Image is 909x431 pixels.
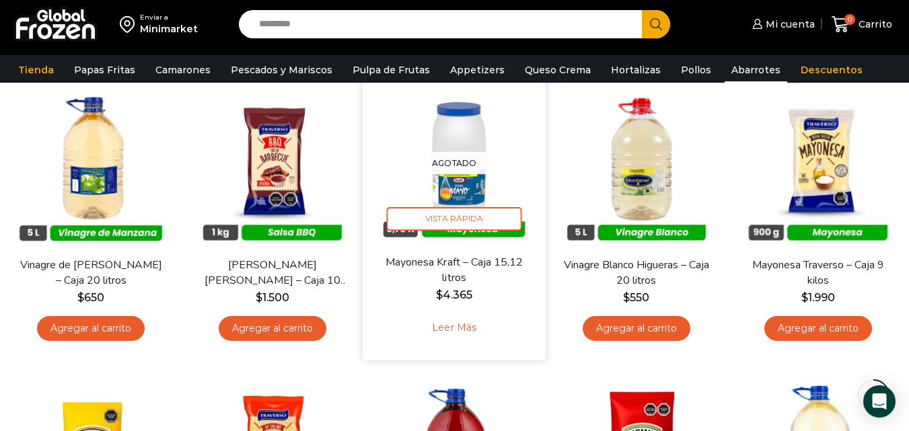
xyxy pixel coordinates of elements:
[855,17,892,31] span: Carrito
[746,258,891,288] a: Mayonesa Traverso – Caja 9 kilos
[564,258,709,288] a: Vinagre Blanco Higueras – Caja 20 litros
[120,13,140,36] img: address-field-icon.svg
[140,22,198,36] div: Minimarket
[674,57,718,83] a: Pollos
[436,288,443,301] span: $
[256,291,262,304] span: $
[801,291,808,304] span: $
[37,316,145,341] a: Agregar al carrito: “Vinagre de Manzana Higueras - Caja 20 litros”
[346,57,437,83] a: Pulpa de Frutas
[764,316,872,341] a: Agregar al carrito: “Mayonesa Traverso - Caja 9 kilos”
[18,258,163,288] a: Vinagre de [PERSON_NAME] – Caja 20 litros
[794,57,869,83] a: Descuentos
[11,57,61,83] a: Tienda
[583,316,690,341] a: Agregar al carrito: “Vinagre Blanco Higueras - Caja 20 litros”
[412,313,497,342] a: Leé más sobre “Mayonesa Kraft - Caja 15,12 litros”
[224,57,339,83] a: Pescados y Mariscos
[863,385,896,418] div: Open Intercom Messenger
[423,151,486,173] p: Agotado
[387,207,522,231] span: Vista Rápida
[762,17,815,31] span: Mi cuenta
[642,10,670,38] button: Search button
[436,288,472,301] bdi: 4.365
[77,291,84,304] span: $
[443,57,511,83] a: Appetizers
[801,291,835,304] bdi: 1.990
[149,57,217,83] a: Camarones
[725,57,787,83] a: Abarrotes
[623,291,649,304] bdi: 550
[844,14,855,25] span: 0
[200,258,345,288] a: [PERSON_NAME] [PERSON_NAME] – Caja 10 kilos
[749,11,815,38] a: Mi cuenta
[67,57,142,83] a: Papas Fritas
[623,291,630,304] span: $
[77,291,104,304] bdi: 650
[140,13,198,22] div: Enviar a
[219,316,326,341] a: Agregar al carrito: “Salsa Barbacue Traverso - Caja 10 kilos”
[604,57,667,83] a: Hortalizas
[256,291,289,304] bdi: 1.500
[518,57,597,83] a: Queso Crema
[381,254,528,286] a: Mayonesa Kraft – Caja 15,12 litros
[828,9,896,40] a: 0 Carrito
